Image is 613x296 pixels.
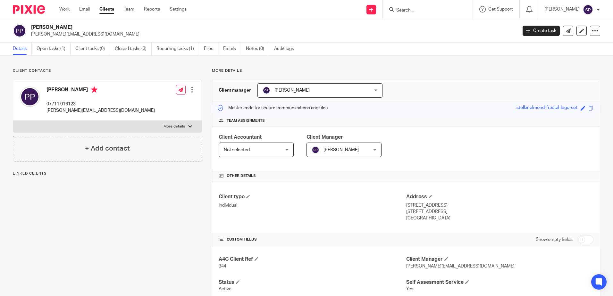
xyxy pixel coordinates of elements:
[219,287,231,291] span: Active
[204,43,218,55] a: Files
[156,43,199,55] a: Recurring tasks (1)
[312,146,319,154] img: svg%3E
[263,86,270,94] img: svg%3E
[46,101,155,107] p: 07711 016123
[223,43,241,55] a: Emails
[219,202,406,209] p: Individual
[406,202,593,209] p: [STREET_ADDRESS]
[274,43,299,55] a: Audit logs
[13,68,202,73] p: Client contacts
[217,105,328,111] p: Master code for secure communications and files
[219,279,406,286] h4: Status
[544,6,580,12] p: [PERSON_NAME]
[13,43,32,55] a: Details
[306,135,343,140] span: Client Manager
[13,5,45,14] img: Pixie
[406,287,413,291] span: Yes
[31,31,513,37] p: [PERSON_NAME][EMAIL_ADDRESS][DOMAIN_NAME]
[13,24,26,37] img: svg%3E
[536,236,573,243] label: Show empty fields
[227,173,256,178] span: Other details
[227,118,265,123] span: Team assignments
[37,43,71,55] a: Open tasks (1)
[274,88,310,93] span: [PERSON_NAME]
[91,86,97,93] i: Primary
[31,24,416,31] h2: [PERSON_NAME]
[20,86,40,107] img: svg%3E
[219,264,226,268] span: 344
[406,279,593,286] h4: Self Assesment Service
[46,107,155,114] p: [PERSON_NAME][EMAIL_ADDRESS][DOMAIN_NAME]
[219,135,262,140] span: Client Accountant
[46,86,155,95] h4: [PERSON_NAME]
[144,6,160,12] a: Reports
[246,43,269,55] a: Notes (0)
[406,215,593,221] p: [GEOGRAPHIC_DATA]
[224,148,250,152] span: Not selected
[219,193,406,200] h4: Client type
[523,26,560,36] a: Create task
[406,193,593,200] h4: Address
[13,171,202,176] p: Linked clients
[124,6,134,12] a: Team
[406,256,593,263] h4: Client Manager
[219,87,251,94] h3: Client manager
[583,4,593,15] img: svg%3E
[115,43,152,55] a: Closed tasks (3)
[164,124,185,129] p: More details
[406,264,515,268] span: [PERSON_NAME][EMAIL_ADDRESS][DOMAIN_NAME]
[75,43,110,55] a: Client tasks (0)
[323,148,359,152] span: [PERSON_NAME]
[79,6,90,12] a: Email
[516,104,577,112] div: stellar-almond-fractal-lego-set
[219,237,406,242] h4: CUSTOM FIELDS
[99,6,114,12] a: Clients
[170,6,187,12] a: Settings
[219,256,406,263] h4: A4C Client Ref
[396,8,453,13] input: Search
[59,6,70,12] a: Work
[85,144,130,153] h4: + Add contact
[488,7,513,12] span: Get Support
[212,68,600,73] p: More details
[406,209,593,215] p: [STREET_ADDRESS]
